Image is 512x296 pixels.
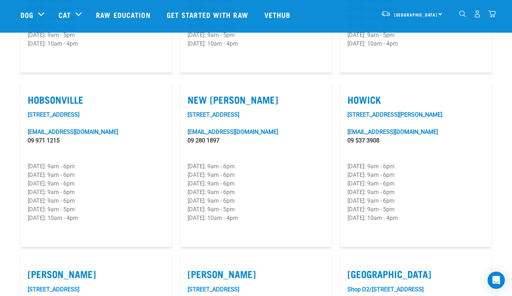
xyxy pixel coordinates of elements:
p: [DATE]: 9am - 5pm [28,31,165,39]
a: Dog [20,9,33,20]
a: [STREET_ADDRESS] [28,286,79,293]
p: [DATE]: 10am - 4pm [188,39,324,48]
p: [DATE]: 10am - 4pm [28,39,165,48]
label: Howick [347,94,484,105]
p: [DATE]: 9am - 5pm [347,31,484,39]
p: [DATE]: 9am - 6pm [188,179,324,188]
p: [DATE]: 9am - 6pm [347,162,484,171]
a: [STREET_ADDRESS] [28,111,79,118]
img: home-icon-1@2x.png [459,10,466,17]
label: [PERSON_NAME] [28,268,165,279]
a: Shop D2/[STREET_ADDRESS] [347,286,424,293]
a: [STREET_ADDRESS] [188,111,239,118]
a: Cat [59,9,71,20]
a: 09 971 1215 [28,137,60,144]
img: home-icon@2x.png [488,10,496,18]
p: [DATE]: 9am - 6pm [188,188,324,197]
a: Vethub [257,0,300,29]
p: [DATE]: 9am - 5pm [188,205,324,214]
p: [DATE]: 9am - 6pm [28,179,165,188]
a: [EMAIL_ADDRESS][DOMAIN_NAME] [28,128,118,135]
a: [STREET_ADDRESS] [188,286,239,293]
p: [DATE]: 10am - 4pm [28,214,165,222]
img: user.png [474,10,481,18]
p: [DATE]: 9am - 6pm [347,171,484,179]
a: [STREET_ADDRESS][PERSON_NAME] [347,111,442,118]
p: [DATE]: 9am - 6pm [188,171,324,179]
p: [DATE]: 9am - 6pm [188,197,324,205]
label: Hobsonville [28,94,165,105]
p: [DATE]: 10am - 4pm [188,214,324,222]
p: [DATE]: 9am - 5pm [28,205,165,214]
a: [EMAIL_ADDRESS][DOMAIN_NAME] [188,128,278,135]
span: [GEOGRAPHIC_DATA] [394,13,438,16]
label: New [PERSON_NAME] [188,94,324,105]
a: Get started with Raw [160,0,257,29]
label: [GEOGRAPHIC_DATA] [347,268,484,279]
p: [DATE]: 9am - 6pm [347,197,484,205]
p: [DATE]: 9am - 6pm [347,188,484,197]
a: [EMAIL_ADDRESS][DOMAIN_NAME] [347,128,438,135]
img: van-moving.png [381,10,391,17]
p: [DATE]: 9am - 6pm [28,171,165,179]
a: 09 537 3908 [347,137,379,144]
p: [DATE]: 9am - 5pm [188,31,324,39]
a: 09 280 1897 [188,137,220,144]
div: Open Intercom Messenger [488,272,505,289]
label: [PERSON_NAME] [188,268,324,279]
p: [DATE]: 9am - 6pm [188,162,324,171]
p: [DATE]: 9am - 6pm [28,188,165,197]
p: [DATE]: 9am - 6pm [347,179,484,188]
a: Raw Education [89,0,159,29]
p: [DATE]: 9am - 6pm [28,162,165,171]
p: [DATE]: 9am - 6pm [28,197,165,205]
p: [DATE]: 9am - 5pm [347,205,484,214]
p: [DATE]: 10am - 4pm [347,39,484,48]
p: [DATE]: 10am - 4pm [347,214,484,222]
